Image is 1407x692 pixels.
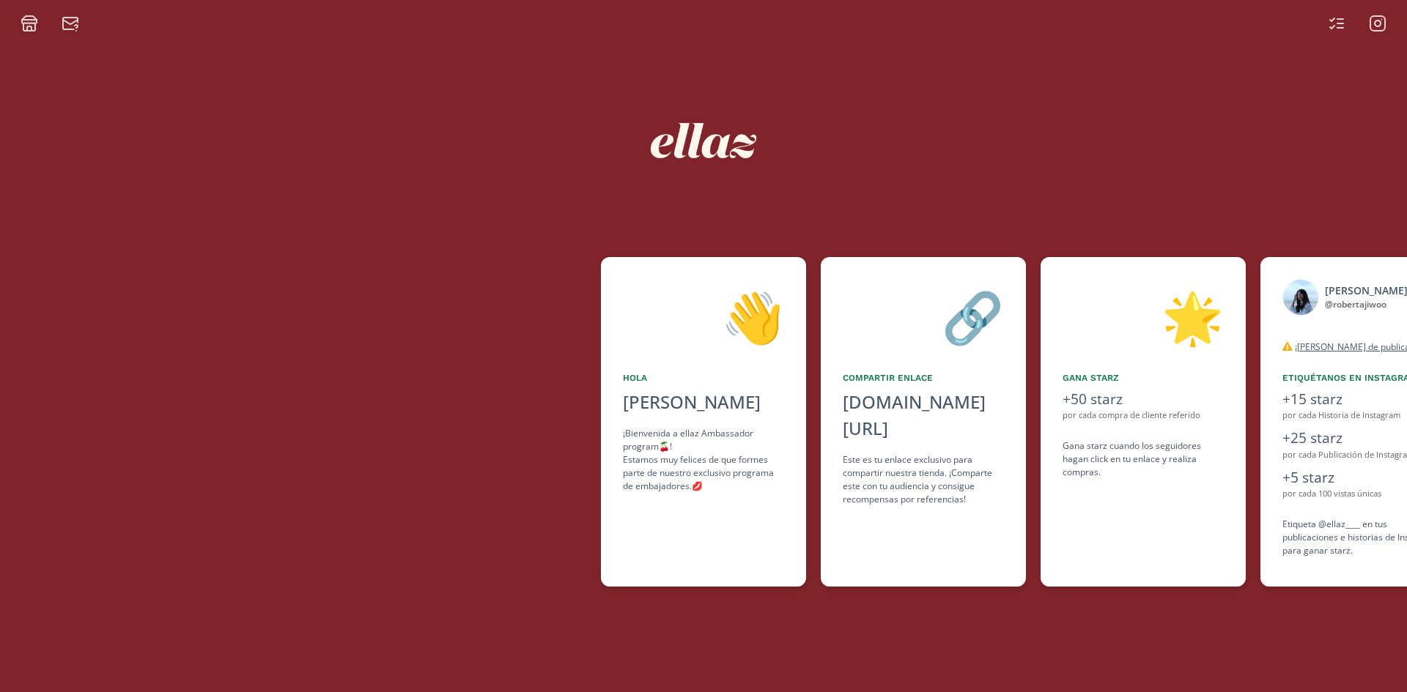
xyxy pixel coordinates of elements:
div: Gana starz [1063,371,1224,384]
div: 🔗 [843,279,1004,354]
div: Hola [623,371,784,384]
div: Compartir Enlace [843,371,1004,384]
div: Este es tu enlace exclusivo para compartir nuestra tienda. ¡Comparte este con tu audiencia y cons... [843,453,1004,506]
img: nKmKAABZpYV7 [638,75,769,207]
div: 👋 [623,279,784,354]
div: por cada compra de cliente referido [1063,409,1224,422]
div: Gana starz cuando los seguidores hagan click en tu enlace y realiza compras . [1063,439,1224,479]
div: [DOMAIN_NAME][URL] [843,389,1004,442]
div: 🌟 [1063,279,1224,354]
div: +50 starz [1063,389,1224,410]
div: [PERSON_NAME] [623,389,784,415]
div: ¡Bienvenida a ellaz Ambassador program🍒! Estamos muy felices de que formes parte de nuestro exclu... [623,427,784,493]
img: 553519426_18531095272031687_9108109319303814463_n.jpg [1282,279,1319,316]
